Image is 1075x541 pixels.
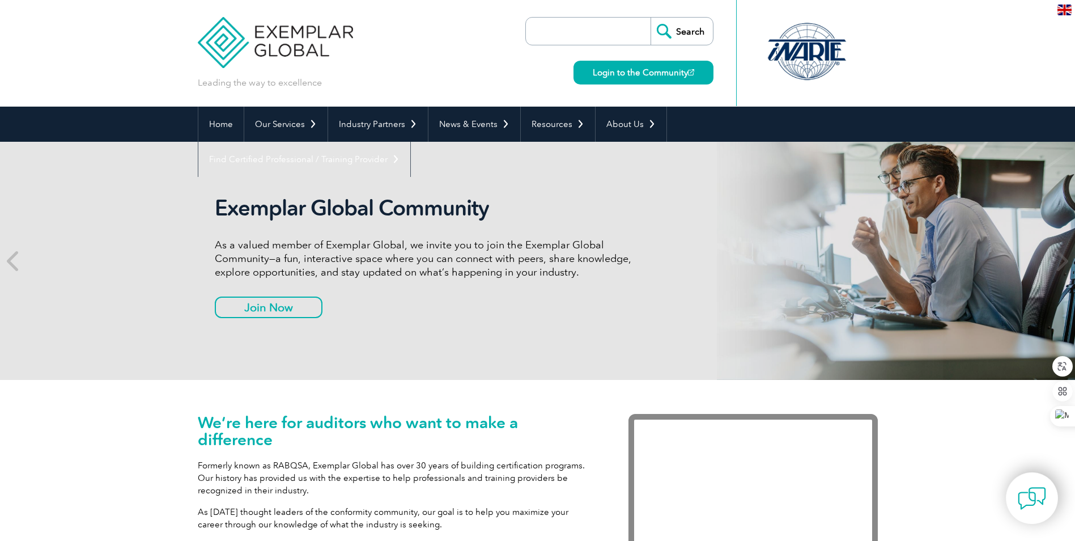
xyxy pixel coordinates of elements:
[596,107,666,142] a: About Us
[1018,484,1046,513] img: contact-chat.png
[328,107,428,142] a: Industry Partners
[215,238,640,279] p: As a valued member of Exemplar Global, we invite you to join the Exemplar Global Community—a fun,...
[688,69,694,75] img: open_square.png
[1057,5,1072,15] img: en
[198,142,410,177] a: Find Certified Professional / Training Provider
[215,195,640,221] h2: Exemplar Global Community
[198,414,594,448] h1: We’re here for auditors who want to make a difference
[244,107,328,142] a: Our Services
[215,297,322,318] a: Join Now
[651,18,713,45] input: Search
[521,107,595,142] a: Resources
[198,506,594,531] p: As [DATE] thought leaders of the conformity community, our goal is to help you maximize your care...
[198,77,322,89] p: Leading the way to excellence
[198,459,594,497] p: Formerly known as RABQSA, Exemplar Global has over 30 years of building certification programs. O...
[428,107,520,142] a: News & Events
[573,61,713,84] a: Login to the Community
[198,107,244,142] a: Home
